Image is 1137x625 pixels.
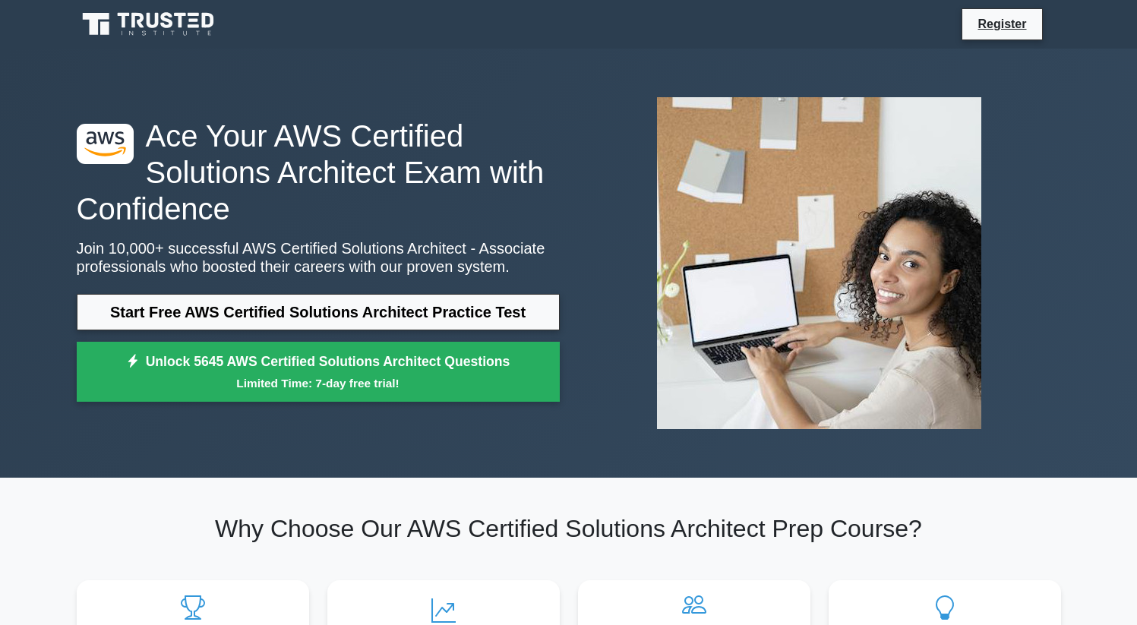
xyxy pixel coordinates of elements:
[77,239,560,276] p: Join 10,000+ successful AWS Certified Solutions Architect - Associate professionals who boosted t...
[77,342,560,402] a: Unlock 5645 AWS Certified Solutions Architect QuestionsLimited Time: 7-day free trial!
[968,14,1035,33] a: Register
[77,514,1061,543] h2: Why Choose Our AWS Certified Solutions Architect Prep Course?
[77,118,560,227] h1: Ace Your AWS Certified Solutions Architect Exam with Confidence
[77,294,560,330] a: Start Free AWS Certified Solutions Architect Practice Test
[96,374,541,392] small: Limited Time: 7-day free trial!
